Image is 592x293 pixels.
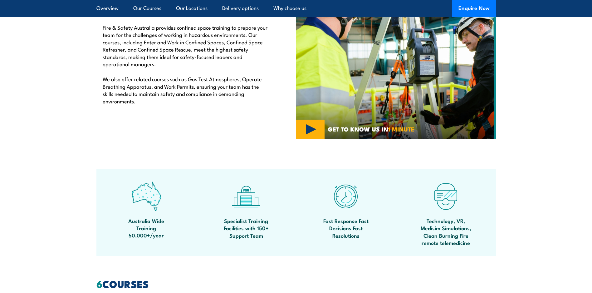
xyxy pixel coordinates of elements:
img: facilities-icon [231,181,261,211]
span: GET TO KNOW US IN [328,126,414,132]
span: Fast Response Fast Decisions Fast Resolutions [318,217,374,239]
span: Specialist Training Facilities with 150+ Support Team [218,217,274,239]
img: fast-icon [331,181,361,211]
span: Australia Wide Training 50,000+/year [118,217,174,239]
img: tech-icon [431,181,461,211]
img: auswide-icon [131,181,161,211]
p: We also offer related courses such as Gas Test Atmospheres, Operate Breathing Apparatus, and Work... [103,75,267,105]
strong: 1 MINUTE [388,124,414,133]
strong: 6 [96,276,102,291]
h2: COURSES [96,279,496,288]
span: Technology, VR, Medisim Simulations, Clean Burning Fire remote telemedicine [418,217,474,246]
p: Fire & Safety Australia provides confined space training to prepare your team for the challenges ... [103,24,267,67]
